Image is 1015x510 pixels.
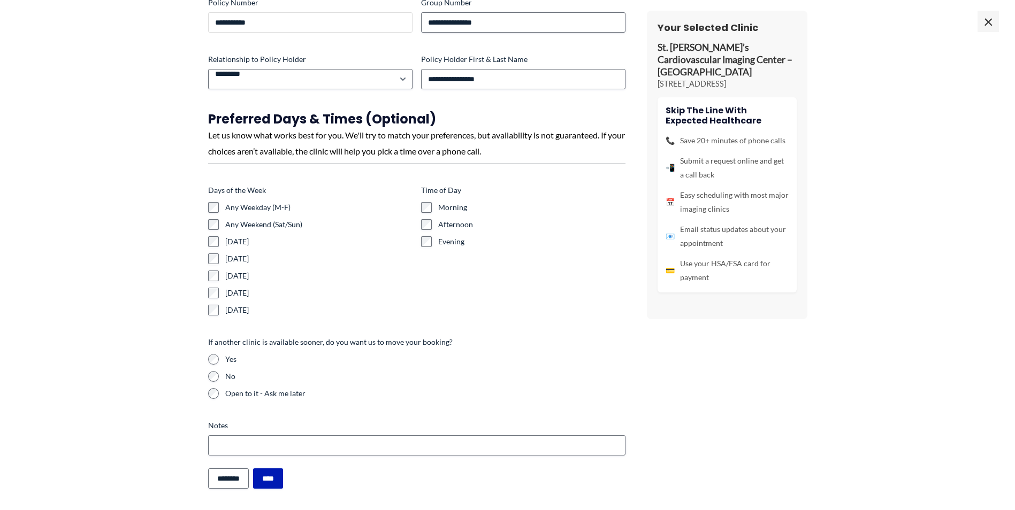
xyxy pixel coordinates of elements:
span: 📅 [666,195,675,209]
span: 📧 [666,229,675,243]
label: Any Weekend (Sat/Sun) [225,219,413,230]
h4: Skip the line with Expected Healthcare [666,105,789,126]
label: [DATE] [225,305,413,315]
li: Save 20+ minutes of phone calls [666,134,789,148]
label: Afternoon [438,219,625,230]
li: Easy scheduling with most major imaging clinics [666,188,789,216]
label: [DATE] [225,253,413,264]
li: Submit a request online and get a call back [666,154,789,182]
li: Email status updates about your appointment [666,222,789,250]
h3: Preferred Days & Times (Optional) [208,111,625,127]
p: [STREET_ADDRESS] [658,79,797,89]
label: No [225,371,625,382]
label: Relationship to Policy Holder [208,54,413,65]
label: Open to it - Ask me later [225,388,625,399]
div: Let us know what works best for you. We'll try to match your preferences, but availability is not... [208,127,625,159]
label: Policy Holder First & Last Name [421,54,625,65]
span: × [978,11,999,32]
h3: Your Selected Clinic [658,21,797,34]
label: Evening [438,236,625,247]
label: [DATE] [225,288,413,298]
label: [DATE] [225,271,413,281]
p: St. [PERSON_NAME]’s Cardiovascular Imaging Center – [GEOGRAPHIC_DATA] [658,42,797,79]
span: 📞 [666,134,675,148]
label: Morning [438,202,625,213]
label: Notes [208,420,625,431]
legend: If another clinic is available sooner, do you want us to move your booking? [208,337,453,347]
legend: Time of Day [421,185,461,196]
li: Use your HSA/FSA card for payment [666,257,789,284]
span: 📲 [666,161,675,175]
span: 💳 [666,264,675,277]
label: Yes [225,354,625,365]
label: Any Weekday (M-F) [225,202,413,213]
legend: Days of the Week [208,185,266,196]
label: [DATE] [225,236,413,247]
